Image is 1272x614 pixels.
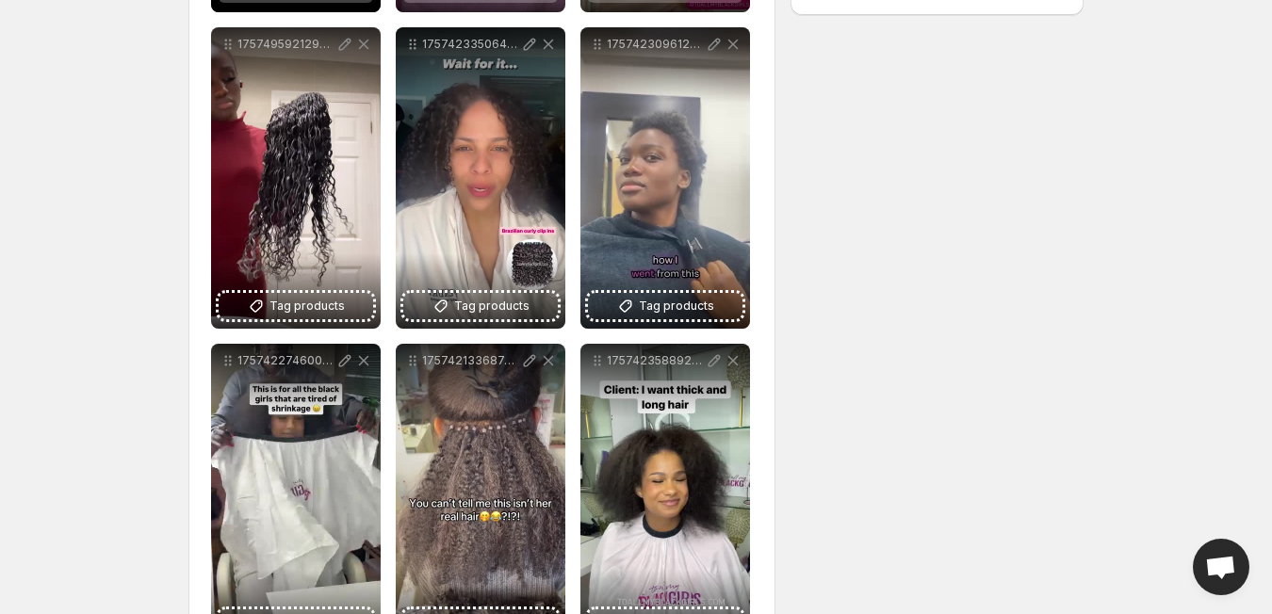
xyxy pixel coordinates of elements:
[211,27,381,329] div: 1757495921298publercomTag products
[237,353,335,368] p: 1757422746002publercom
[237,37,335,52] p: 1757495921298publercom
[607,37,705,52] p: 1757423096123publercom
[580,27,750,329] div: 1757423096123publercomTag products
[588,293,742,319] button: Tag products
[454,297,530,315] span: Tag products
[422,37,520,52] p: 1757423350641publercom
[422,353,520,368] p: 1757421336874publercom
[403,293,558,319] button: Tag products
[269,297,345,315] span: Tag products
[639,297,714,315] span: Tag products
[1193,539,1249,595] div: Open chat
[607,353,705,368] p: 1757423588925publercom
[219,293,373,319] button: Tag products
[396,27,565,329] div: 1757423350641publercomTag products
